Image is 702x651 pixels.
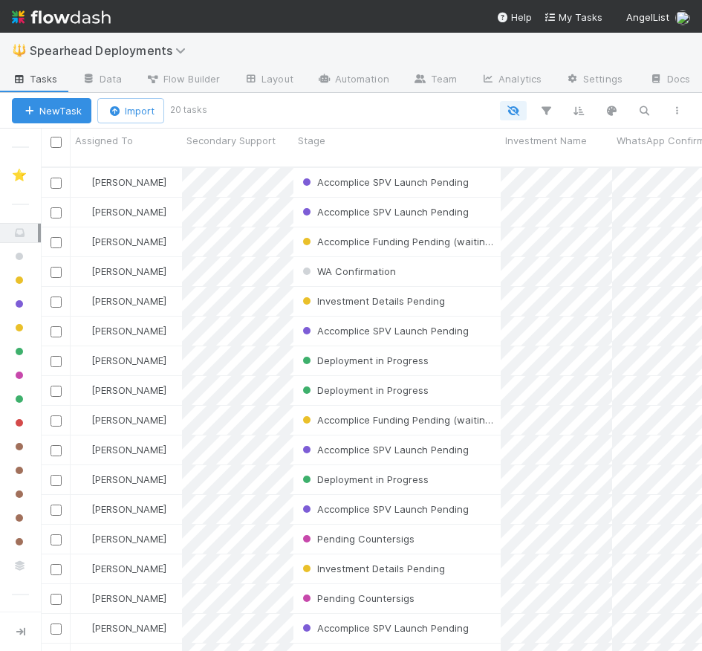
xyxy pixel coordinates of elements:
[299,412,493,427] div: Accomplice Funding Pending (waiting on Portco)
[91,265,166,277] span: [PERSON_NAME]
[91,503,166,515] span: [PERSON_NAME]
[77,472,166,487] div: [PERSON_NAME]
[77,384,89,396] img: avatar_462714f4-64db-4129-b9df-50d7d164b9fc.png
[51,207,62,218] input: Toggle Row Selected
[299,354,429,366] span: Deployment in Progress
[91,176,166,188] span: [PERSON_NAME]
[51,445,62,456] input: Toggle Row Selected
[299,204,469,219] div: Accomplice SPV Launch Pending
[170,103,207,117] small: 20 tasks
[77,354,89,366] img: avatar_784ea27d-2d59-4749-b480-57d513651deb.png
[299,206,469,218] span: Accomplice SPV Launch Pending
[299,503,469,515] span: Accomplice SPV Launch Pending
[97,98,164,123] button: Import
[30,43,193,58] span: Spearhead Deployments
[299,234,493,249] div: Accomplice Funding Pending (waiting on Portco)
[51,267,62,278] input: Toggle Row Selected
[77,294,166,308] div: [PERSON_NAME]
[469,68,553,92] a: Analytics
[299,621,469,635] div: Accomplice SPV Launch Pending
[51,326,62,337] input: Toggle Row Selected
[675,10,690,25] img: avatar_784ea27d-2d59-4749-b480-57d513651deb.png
[91,295,166,307] span: [PERSON_NAME]
[91,473,166,485] span: [PERSON_NAME]
[77,444,89,456] img: avatar_462714f4-64db-4129-b9df-50d7d164b9fc.png
[12,98,91,123] button: NewTask
[299,442,469,457] div: Accomplice SPV Launch Pending
[77,533,89,545] img: avatar_784ea27d-2d59-4749-b480-57d513651deb.png
[77,442,166,457] div: [PERSON_NAME]
[51,564,62,575] input: Toggle Row Selected
[146,71,220,86] span: Flow Builder
[77,621,166,635] div: [PERSON_NAME]
[91,444,166,456] span: [PERSON_NAME]
[51,415,62,427] input: Toggle Row Selected
[77,502,166,516] div: [PERSON_NAME]
[299,561,445,576] div: Investment Details Pending
[299,444,469,456] span: Accomplice SPV Launch Pending
[299,264,396,279] div: WA Confirmation
[77,264,166,279] div: [PERSON_NAME]
[544,10,602,25] a: My Tasks
[505,133,587,148] span: Investment Name
[91,384,166,396] span: [PERSON_NAME]
[77,175,166,190] div: [PERSON_NAME]
[51,386,62,397] input: Toggle Row Selected
[51,624,62,635] input: Toggle Row Selected
[298,133,325,148] span: Stage
[91,563,166,574] span: [PERSON_NAME]
[299,473,429,485] span: Deployment in Progress
[91,325,166,337] span: [PERSON_NAME]
[186,133,276,148] span: Secondary Support
[77,503,89,515] img: avatar_462714f4-64db-4129-b9df-50d7d164b9fc.png
[91,592,166,604] span: [PERSON_NAME]
[544,11,602,23] span: My Tasks
[51,534,62,545] input: Toggle Row Selected
[77,353,166,368] div: [PERSON_NAME]
[553,68,634,92] a: Settings
[299,294,445,308] div: Investment Details Pending
[77,563,89,574] img: avatar_462714f4-64db-4129-b9df-50d7d164b9fc.png
[12,169,27,181] span: ⭐
[77,323,166,338] div: [PERSON_NAME]
[91,206,166,218] span: [PERSON_NAME]
[305,68,401,92] a: Automation
[299,236,542,247] span: Accomplice Funding Pending (waiting on Portco)
[91,414,166,426] span: [PERSON_NAME]
[12,44,27,56] span: 🔱
[299,176,469,188] span: Accomplice SPV Launch Pending
[51,137,62,148] input: Toggle All Rows Selected
[12,4,111,30] img: logo-inverted-e16ddd16eac7371096b0.svg
[401,68,469,92] a: Team
[77,236,89,247] img: avatar_8fe3758e-7d23-4e6b-a9f5-b81892974716.png
[496,10,532,25] div: Help
[299,592,415,604] span: Pending Countersigs
[51,356,62,367] input: Toggle Row Selected
[77,383,166,398] div: [PERSON_NAME]
[299,414,542,426] span: Accomplice Funding Pending (waiting on Portco)
[299,383,429,398] div: Deployment in Progress
[299,533,415,545] span: Pending Countersigs
[77,234,166,249] div: [PERSON_NAME]
[77,561,166,576] div: [PERSON_NAME]
[77,473,89,485] img: avatar_784ea27d-2d59-4749-b480-57d513651deb.png
[91,354,166,366] span: [PERSON_NAME]
[299,384,429,396] span: Deployment in Progress
[299,175,469,190] div: Accomplice SPV Launch Pending
[91,236,166,247] span: [PERSON_NAME]
[299,591,415,606] div: Pending Countersigs
[299,325,469,337] span: Accomplice SPV Launch Pending
[626,11,669,23] span: AngelList
[232,68,305,92] a: Layout
[77,295,89,307] img: avatar_784ea27d-2d59-4749-b480-57d513651deb.png
[51,297,62,308] input: Toggle Row Selected
[91,622,166,634] span: [PERSON_NAME]
[75,133,133,148] span: Assigned To
[51,475,62,486] input: Toggle Row Selected
[51,594,62,605] input: Toggle Row Selected
[299,622,469,634] span: Accomplice SPV Launch Pending
[77,622,89,634] img: avatar_462714f4-64db-4129-b9df-50d7d164b9fc.png
[299,295,445,307] span: Investment Details Pending
[299,531,415,546] div: Pending Countersigs
[299,472,429,487] div: Deployment in Progress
